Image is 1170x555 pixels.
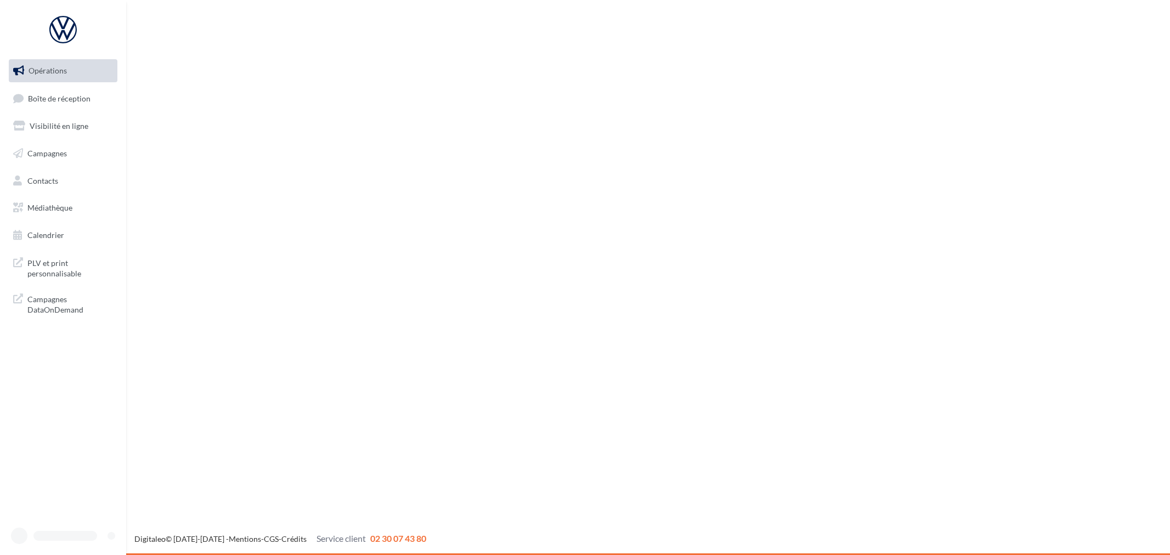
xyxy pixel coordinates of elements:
span: Visibilité en ligne [30,121,88,131]
a: Opérations [7,59,120,82]
a: Boîte de réception [7,87,120,110]
span: Service client [316,533,366,543]
a: PLV et print personnalisable [7,251,120,284]
span: © [DATE]-[DATE] - - - [134,534,426,543]
a: Campagnes [7,142,120,165]
span: Calendrier [27,230,64,240]
a: Campagnes DataOnDemand [7,287,120,320]
span: Médiathèque [27,203,72,212]
a: Mentions [229,534,261,543]
span: Contacts [27,175,58,185]
a: Médiathèque [7,196,120,219]
a: Digitaleo [134,534,166,543]
a: Contacts [7,169,120,192]
span: Opérations [29,66,67,75]
span: Boîte de réception [28,93,91,103]
a: Visibilité en ligne [7,115,120,138]
span: PLV et print personnalisable [27,256,113,279]
a: Calendrier [7,224,120,247]
a: CGS [264,534,279,543]
span: Campagnes [27,149,67,158]
span: 02 30 07 43 80 [370,533,426,543]
span: Campagnes DataOnDemand [27,292,113,315]
a: Crédits [281,534,307,543]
